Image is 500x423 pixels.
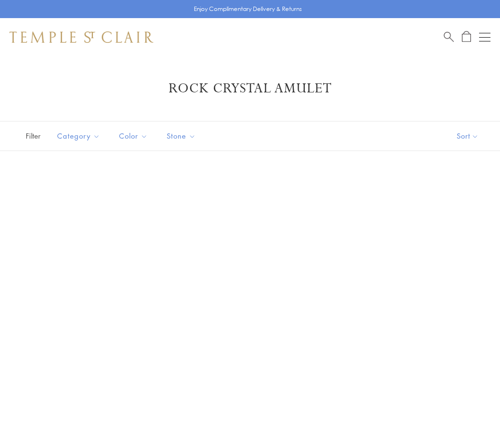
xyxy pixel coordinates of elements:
[114,130,155,142] span: Color
[444,31,454,43] a: Search
[435,121,500,151] button: Show sort by
[24,80,476,97] h1: Rock Crystal Amulet
[10,31,153,43] img: Temple St. Clair
[194,4,302,14] p: Enjoy Complimentary Delivery & Returns
[50,125,107,147] button: Category
[160,125,203,147] button: Stone
[112,125,155,147] button: Color
[52,130,107,142] span: Category
[479,31,490,43] button: Open navigation
[462,31,471,43] a: Open Shopping Bag
[162,130,203,142] span: Stone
